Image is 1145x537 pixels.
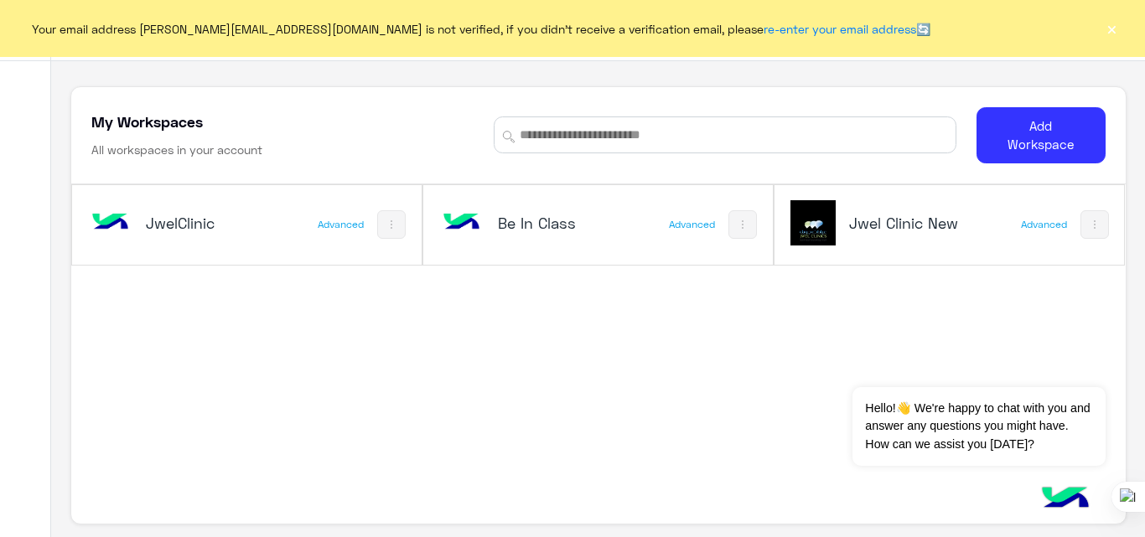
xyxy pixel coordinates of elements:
img: 177882628735456 [790,200,836,245]
h5: JwelClinic [146,213,261,233]
div: Advanced [669,218,715,231]
button: Add Workspace [977,107,1106,163]
button: × [1103,20,1120,37]
img: bot image [87,200,132,245]
img: hulul-logo.png [1036,470,1095,529]
div: Advanced [318,218,364,231]
h5: Jwel Clinic New [849,213,964,233]
img: bot image [439,200,484,245]
span: Your email address [PERSON_NAME][EMAIL_ADDRESS][DOMAIN_NAME] is not verified, if you didn't recei... [32,20,930,38]
h5: My Workspaces [91,111,203,132]
a: re-enter your email address [764,22,916,36]
h6: All workspaces in your account [91,142,262,158]
span: Hello!👋 We're happy to chat with you and answer any questions you might have. How can we assist y... [852,387,1105,466]
div: Advanced [1021,218,1067,231]
h5: Be In Class [498,213,613,233]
